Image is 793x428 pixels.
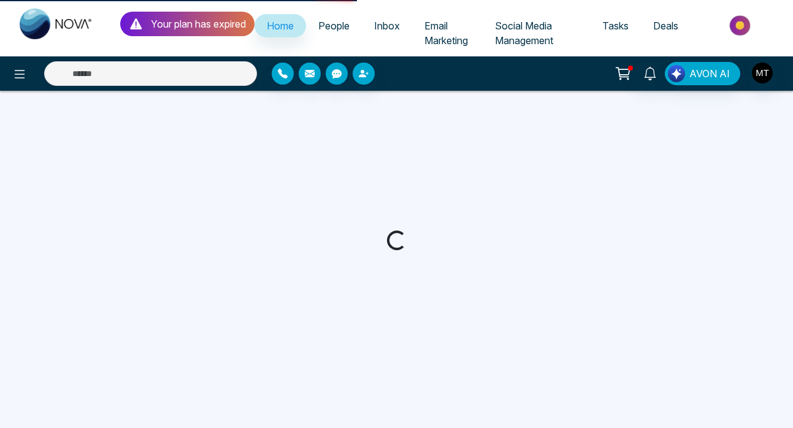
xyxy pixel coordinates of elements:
[20,9,93,39] img: Nova CRM Logo
[590,14,641,37] a: Tasks
[267,20,294,32] span: Home
[306,14,362,37] a: People
[151,17,246,31] p: Your plan has expired
[255,14,306,37] a: Home
[641,14,691,37] a: Deals
[483,14,590,52] a: Social Media Management
[374,20,400,32] span: Inbox
[697,12,786,39] img: Market-place.gif
[495,20,553,47] span: Social Media Management
[653,20,678,32] span: Deals
[412,14,483,52] a: Email Marketing
[752,63,773,83] img: User Avatar
[689,66,730,81] span: AVON AI
[362,14,412,37] a: Inbox
[318,20,350,32] span: People
[602,20,629,32] span: Tasks
[668,65,685,82] img: Lead Flow
[424,20,468,47] span: Email Marketing
[665,62,740,85] button: AVON AI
